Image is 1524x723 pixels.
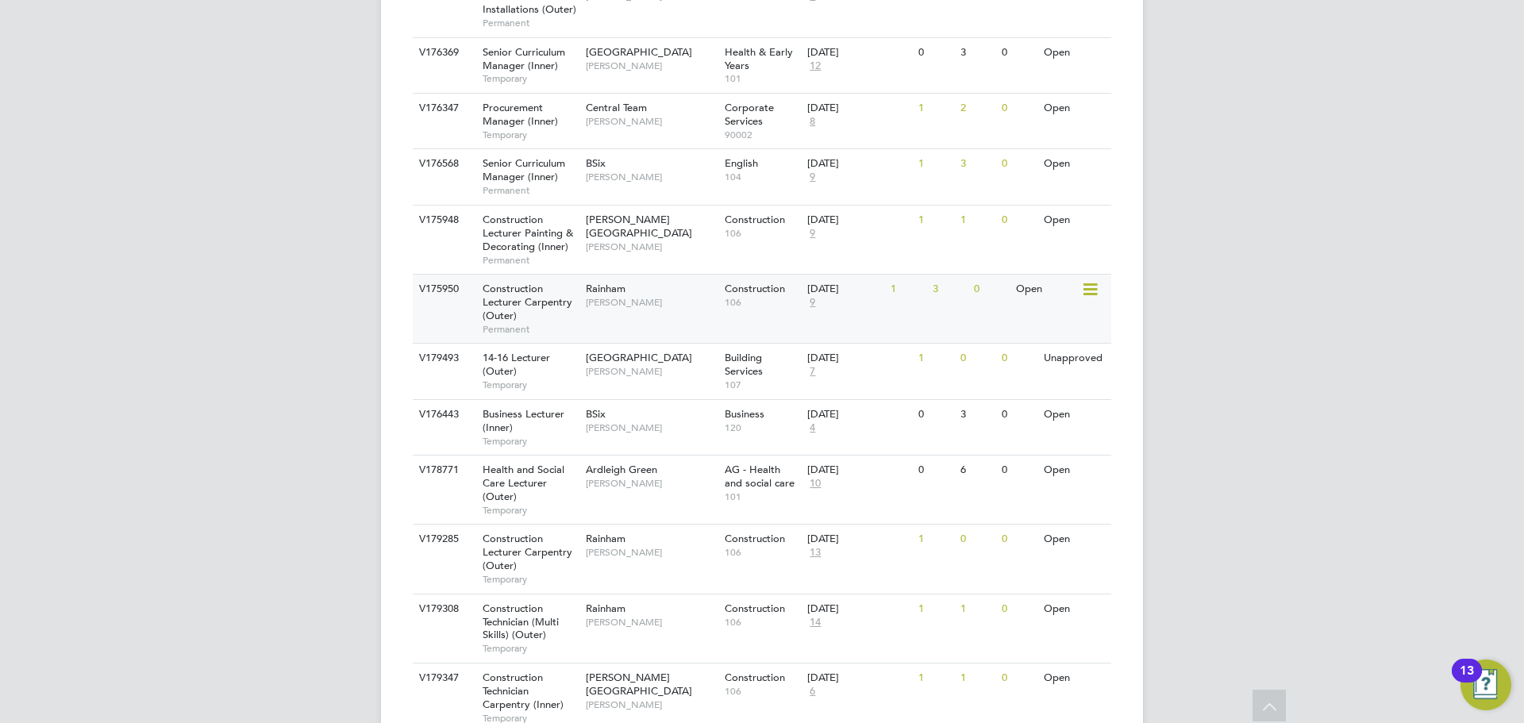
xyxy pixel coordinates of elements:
div: 1 [956,206,998,235]
div: 1 [956,663,998,693]
div: [DATE] [807,213,910,227]
div: 0 [998,206,1039,235]
span: Construction Lecturer Painting & Decorating (Inner) [483,213,573,253]
span: [PERSON_NAME] [586,171,717,183]
div: Open [1040,38,1109,67]
span: 106 [725,546,800,559]
span: Senior Curriculum Manager (Inner) [483,156,565,183]
div: [DATE] [807,533,910,546]
span: BSix [586,407,606,421]
div: 1 [914,594,956,624]
div: Open [1040,594,1109,624]
span: Business Lecturer (Inner) [483,407,564,434]
div: 0 [998,94,1039,123]
span: 9 [807,227,818,240]
div: V179308 [415,594,471,624]
div: [DATE] [807,46,910,60]
span: 14 [807,616,823,629]
button: Open Resource Center, 13 new notifications [1460,660,1511,710]
span: 120 [725,421,800,434]
div: 0 [956,344,998,373]
div: 0 [998,663,1039,693]
div: Open [1040,149,1109,179]
span: Senior Curriculum Manager (Inner) [483,45,565,72]
div: 0 [998,400,1039,429]
span: Construction Technician (Multi Skills) (Outer) [483,602,559,642]
span: Business [725,407,764,421]
div: V179285 [415,525,471,554]
span: 4 [807,421,818,435]
span: Construction [725,671,785,684]
span: Construction [725,213,785,226]
span: [PERSON_NAME] [586,365,717,378]
span: 12 [807,60,823,73]
div: V179347 [415,663,471,693]
span: [PERSON_NAME][GEOGRAPHIC_DATA] [586,213,692,240]
span: Health & Early Years [725,45,793,72]
div: 1 [956,594,998,624]
span: Rainham [586,602,625,615]
span: 8 [807,115,818,129]
span: Permanent [483,17,578,29]
div: 0 [998,525,1039,554]
span: Ardleigh Green [586,463,657,476]
span: Temporary [483,642,578,655]
div: Open [1040,456,1109,485]
span: [PERSON_NAME] [586,616,717,629]
span: 10 [807,477,823,490]
div: 0 [998,38,1039,67]
span: 101 [725,490,800,503]
div: Open [1040,663,1109,693]
div: 2 [956,94,998,123]
div: 6 [956,456,998,485]
div: V176347 [415,94,471,123]
span: Central Team [586,101,647,114]
span: Temporary [483,72,578,85]
div: [DATE] [807,602,910,616]
span: Temporary [483,379,578,391]
span: [PERSON_NAME] [586,240,717,253]
div: 0 [998,594,1039,624]
div: V175948 [415,206,471,235]
span: [PERSON_NAME] [586,698,717,711]
div: [DATE] [807,352,910,365]
div: [DATE] [807,283,883,296]
div: 1 [914,663,956,693]
div: V178771 [415,456,471,485]
span: Building Services [725,351,763,378]
span: Temporary [483,129,578,141]
span: Construction Technician Carpentry (Inner) [483,671,564,711]
span: 107 [725,379,800,391]
div: 3 [956,38,998,67]
span: 7 [807,365,818,379]
span: [PERSON_NAME] [586,477,717,490]
div: V176369 [415,38,471,67]
div: [DATE] [807,102,910,115]
div: 1 [914,344,956,373]
span: 90002 [725,129,800,141]
span: BSix [586,156,606,170]
div: 1 [914,94,956,123]
span: 104 [725,171,800,183]
span: Procurement Manager (Inner) [483,101,558,128]
div: V176568 [415,149,471,179]
span: Construction [725,282,785,295]
span: [PERSON_NAME] [586,546,717,559]
div: 0 [998,149,1039,179]
div: V175950 [415,275,471,304]
div: 3 [956,149,998,179]
div: Open [1012,275,1081,304]
span: Construction [725,532,785,545]
div: Open [1040,525,1109,554]
div: Open [1040,206,1109,235]
span: 106 [725,685,800,698]
div: 0 [914,456,956,485]
span: 9 [807,171,818,184]
span: Permanent [483,323,578,336]
span: Construction [725,602,785,615]
div: 13 [1460,671,1474,691]
span: [PERSON_NAME] [586,296,717,309]
div: 1 [914,206,956,235]
div: Open [1040,400,1109,429]
span: 6 [807,685,818,698]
